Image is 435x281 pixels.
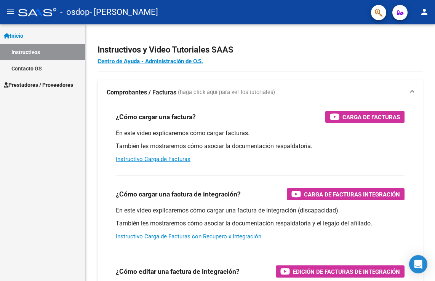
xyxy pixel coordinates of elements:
[178,88,275,97] span: (haga click aquí para ver los tutoriales)
[420,7,429,16] mat-icon: person
[409,255,427,273] div: Open Intercom Messenger
[325,111,405,123] button: Carga de Facturas
[4,32,23,40] span: Inicio
[116,266,240,277] h3: ¿Cómo editar una factura de integración?
[116,189,241,200] h3: ¿Cómo cargar una factura de integración?
[90,4,158,21] span: - [PERSON_NAME]
[293,267,400,276] span: Edición de Facturas de integración
[107,88,176,97] strong: Comprobantes / Facturas
[116,129,405,137] p: En este video explicaremos cómo cargar facturas.
[304,190,400,199] span: Carga de Facturas Integración
[98,80,423,105] mat-expansion-panel-header: Comprobantes / Facturas (haga click aquí para ver los tutoriales)
[6,7,15,16] mat-icon: menu
[287,188,405,200] button: Carga de Facturas Integración
[276,265,405,278] button: Edición de Facturas de integración
[60,4,90,21] span: - osdop
[116,233,261,240] a: Instructivo Carga de Facturas con Recupero x Integración
[342,112,400,122] span: Carga de Facturas
[116,112,196,122] h3: ¿Cómo cargar una factura?
[116,156,190,163] a: Instructivo Carga de Facturas
[116,142,405,150] p: También les mostraremos cómo asociar la documentación respaldatoria.
[98,58,203,65] a: Centro de Ayuda - Administración de O.S.
[98,43,423,57] h2: Instructivos y Video Tutoriales SAAS
[116,206,405,215] p: En este video explicaremos cómo cargar una factura de integración (discapacidad).
[116,219,405,228] p: También les mostraremos cómo asociar la documentación respaldatoria y el legajo del afiliado.
[4,81,73,89] span: Prestadores / Proveedores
